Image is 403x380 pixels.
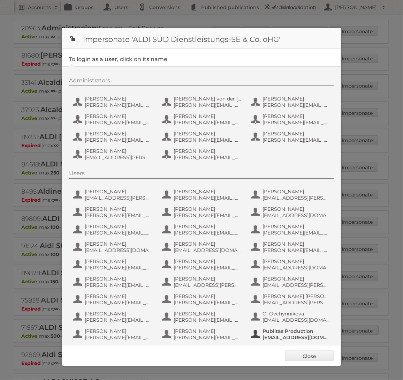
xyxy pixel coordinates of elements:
[161,112,243,126] button: [PERSON_NAME] [PERSON_NAME][EMAIL_ADDRESS][PERSON_NAME][DOMAIN_NAME]
[174,276,241,282] span: [PERSON_NAME]
[85,241,152,247] span: [PERSON_NAME]
[263,195,330,201] span: [EMAIL_ADDRESS][PERSON_NAME][DOMAIN_NAME]
[85,188,152,195] span: [PERSON_NAME]
[263,264,330,271] span: [EMAIL_ADDRESS][DOMAIN_NAME]
[250,223,332,237] button: [PERSON_NAME] [PERSON_NAME][EMAIL_ADDRESS][PERSON_NAME][DOMAIN_NAME]
[161,327,243,341] button: [PERSON_NAME] [PERSON_NAME][EMAIL_ADDRESS][DOMAIN_NAME]
[85,276,152,282] span: [PERSON_NAME]
[161,345,243,359] button: [PERSON_NAME] [PERSON_NAME][EMAIL_ADDRESS][DOMAIN_NAME]
[263,96,330,102] span: [PERSON_NAME]
[174,282,241,288] span: [EMAIL_ADDRESS][PERSON_NAME][DOMAIN_NAME]
[161,188,243,202] button: [PERSON_NAME] [PERSON_NAME][EMAIL_ADDRESS][PERSON_NAME][DOMAIN_NAME]
[85,137,152,143] span: [PERSON_NAME][EMAIL_ADDRESS][DOMAIN_NAME]
[73,112,154,126] button: [PERSON_NAME] [PERSON_NAME][EMAIL_ADDRESS][PERSON_NAME][DOMAIN_NAME]
[263,317,330,323] span: [EMAIL_ADDRESS][DOMAIN_NAME]
[85,113,152,119] span: [PERSON_NAME]
[250,112,332,126] button: [PERSON_NAME] [PERSON_NAME][EMAIL_ADDRESS][DOMAIN_NAME]
[161,292,243,306] button: [PERSON_NAME] [PERSON_NAME][EMAIL_ADDRESS][PERSON_NAME][DOMAIN_NAME]
[73,205,154,219] button: [PERSON_NAME] [PERSON_NAME][EMAIL_ADDRESS][PERSON_NAME][DOMAIN_NAME]
[250,130,332,144] button: [PERSON_NAME] [PERSON_NAME][EMAIL_ADDRESS][PERSON_NAME][DOMAIN_NAME]
[174,131,241,137] span: [PERSON_NAME]
[73,188,154,202] button: [PERSON_NAME] [EMAIL_ADDRESS][PERSON_NAME][DOMAIN_NAME]
[263,299,330,306] span: [EMAIL_ADDRESS][PERSON_NAME][PERSON_NAME][DOMAIN_NAME]
[85,311,152,317] span: [PERSON_NAME]
[85,230,152,236] span: [PERSON_NAME][EMAIL_ADDRESS][PERSON_NAME][DOMAIN_NAME]
[174,299,241,306] span: [PERSON_NAME][EMAIL_ADDRESS][PERSON_NAME][DOMAIN_NAME]
[174,334,241,341] span: [PERSON_NAME][EMAIL_ADDRESS][DOMAIN_NAME]
[174,223,241,230] span: [PERSON_NAME]
[85,264,152,271] span: [PERSON_NAME][EMAIL_ADDRESS][DOMAIN_NAME]
[161,205,243,219] button: [PERSON_NAME] [PERSON_NAME][EMAIL_ADDRESS][PERSON_NAME][DOMAIN_NAME]
[161,310,243,324] button: [PERSON_NAME] [PERSON_NAME][EMAIL_ADDRESS][PERSON_NAME][DOMAIN_NAME]
[263,113,330,119] span: [PERSON_NAME]
[73,258,154,271] button: [PERSON_NAME] [PERSON_NAME][EMAIL_ADDRESS][DOMAIN_NAME]
[263,223,330,230] span: [PERSON_NAME]
[161,275,243,289] button: [PERSON_NAME] [EMAIL_ADDRESS][PERSON_NAME][DOMAIN_NAME]
[174,113,241,119] span: [PERSON_NAME]
[85,195,152,201] span: [EMAIL_ADDRESS][PERSON_NAME][DOMAIN_NAME]
[69,170,334,179] div: Users
[285,351,334,361] a: Close
[174,148,241,154] span: [PERSON_NAME]
[174,293,241,299] span: [PERSON_NAME]
[263,276,330,282] span: [PERSON_NAME]
[263,258,330,264] span: [PERSON_NAME]
[85,119,152,126] span: [PERSON_NAME][EMAIL_ADDRESS][PERSON_NAME][DOMAIN_NAME]
[161,147,243,161] button: [PERSON_NAME] [PERSON_NAME][EMAIL_ADDRESS][PERSON_NAME][DOMAIN_NAME]
[263,188,330,195] span: [PERSON_NAME]
[73,292,154,306] button: [PERSON_NAME] [PERSON_NAME][EMAIL_ADDRESS][DOMAIN_NAME]
[161,258,243,271] button: [PERSON_NAME] [PERSON_NAME][EMAIL_ADDRESS][PERSON_NAME][DOMAIN_NAME]
[250,345,332,359] button: [PERSON_NAME] [EMAIL_ADDRESS][DOMAIN_NAME]
[85,317,152,323] span: [PERSON_NAME][EMAIL_ADDRESS][PERSON_NAME][DOMAIN_NAME]
[73,223,154,237] button: [PERSON_NAME] [PERSON_NAME][EMAIL_ADDRESS][PERSON_NAME][DOMAIN_NAME]
[85,148,152,154] span: [PERSON_NAME]
[250,188,332,202] button: [PERSON_NAME] [EMAIL_ADDRESS][PERSON_NAME][DOMAIN_NAME]
[85,102,152,108] span: [PERSON_NAME][EMAIL_ADDRESS][DOMAIN_NAME]
[174,137,241,143] span: [PERSON_NAME][EMAIL_ADDRESS][DOMAIN_NAME]
[161,240,243,254] button: [PERSON_NAME] [EMAIL_ADDRESS][DOMAIN_NAME]
[250,258,332,271] button: [PERSON_NAME] [EMAIL_ADDRESS][DOMAIN_NAME]
[263,282,330,288] span: [EMAIL_ADDRESS][PERSON_NAME][DOMAIN_NAME]
[62,28,341,49] h1: Impersonate 'ALDI SÜD Dienstleistungs-SE & Co. oHG'
[85,328,152,334] span: [PERSON_NAME]
[85,223,152,230] span: [PERSON_NAME]
[73,130,154,144] button: [PERSON_NAME] [PERSON_NAME][EMAIL_ADDRESS][DOMAIN_NAME]
[263,137,330,143] span: [PERSON_NAME][EMAIL_ADDRESS][PERSON_NAME][DOMAIN_NAME]
[250,327,332,341] button: Publitas Production [EMAIL_ADDRESS][DOMAIN_NAME]
[263,293,330,299] span: [PERSON_NAME] [PERSON_NAME]
[263,212,330,218] span: [EMAIL_ADDRESS][DOMAIN_NAME]
[85,131,152,137] span: [PERSON_NAME]
[263,334,330,341] span: [EMAIL_ADDRESS][DOMAIN_NAME]
[85,212,152,218] span: [PERSON_NAME][EMAIL_ADDRESS][PERSON_NAME][DOMAIN_NAME]
[263,230,330,236] span: [PERSON_NAME][EMAIL_ADDRESS][PERSON_NAME][DOMAIN_NAME]
[85,206,152,212] span: [PERSON_NAME]
[85,96,152,102] span: [PERSON_NAME]
[174,96,241,102] span: [PERSON_NAME] von der [PERSON_NAME]
[174,119,241,126] span: [PERSON_NAME][EMAIL_ADDRESS][PERSON_NAME][DOMAIN_NAME]
[69,56,167,62] legend: To login as a user, click on its name
[85,258,152,264] span: [PERSON_NAME]
[174,241,241,247] span: [PERSON_NAME]
[73,147,154,161] button: [PERSON_NAME] [EMAIL_ADDRESS][PERSON_NAME][DOMAIN_NAME]
[263,206,330,212] span: [PERSON_NAME]
[174,154,241,161] span: [PERSON_NAME][EMAIL_ADDRESS][PERSON_NAME][DOMAIN_NAME]
[73,240,154,254] button: [PERSON_NAME] [EMAIL_ADDRESS][DOMAIN_NAME]
[85,293,152,299] span: [PERSON_NAME]
[250,95,332,109] button: [PERSON_NAME] [PERSON_NAME][EMAIL_ADDRESS][PERSON_NAME][DOMAIN_NAME]
[174,195,241,201] span: [PERSON_NAME][EMAIL_ADDRESS][PERSON_NAME][DOMAIN_NAME]
[263,119,330,126] span: [PERSON_NAME][EMAIL_ADDRESS][DOMAIN_NAME]
[250,292,332,306] button: [PERSON_NAME] [PERSON_NAME] [EMAIL_ADDRESS][PERSON_NAME][PERSON_NAME][DOMAIN_NAME]
[85,247,152,253] span: [EMAIL_ADDRESS][DOMAIN_NAME]
[174,264,241,271] span: [PERSON_NAME][EMAIL_ADDRESS][PERSON_NAME][DOMAIN_NAME]
[161,95,243,109] button: [PERSON_NAME] von der [PERSON_NAME] [PERSON_NAME][EMAIL_ADDRESS][DOMAIN_NAME]
[263,247,330,253] span: [PERSON_NAME][EMAIL_ADDRESS][DOMAIN_NAME]
[174,258,241,264] span: [PERSON_NAME]
[174,188,241,195] span: [PERSON_NAME]
[174,247,241,253] span: [EMAIL_ADDRESS][DOMAIN_NAME]
[174,212,241,218] span: [PERSON_NAME][EMAIL_ADDRESS][PERSON_NAME][DOMAIN_NAME]
[73,310,154,324] button: [PERSON_NAME] [PERSON_NAME][EMAIL_ADDRESS][PERSON_NAME][DOMAIN_NAME]
[174,102,241,108] span: [PERSON_NAME][EMAIL_ADDRESS][DOMAIN_NAME]
[69,77,334,86] div: Administrators
[263,102,330,108] span: [PERSON_NAME][EMAIL_ADDRESS][PERSON_NAME][DOMAIN_NAME]
[174,230,241,236] span: [PERSON_NAME][EMAIL_ADDRESS][PERSON_NAME][DOMAIN_NAME]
